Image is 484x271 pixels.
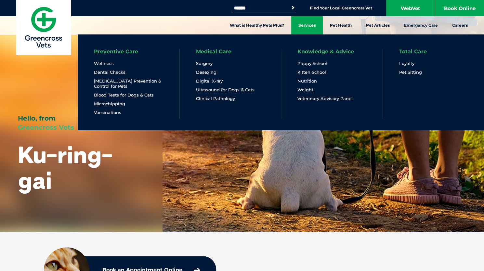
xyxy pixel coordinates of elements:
a: Pet Sitting [399,70,422,75]
a: Surgery [196,61,213,66]
a: Vaccinations [94,110,121,115]
a: Pet Articles [359,16,397,34]
a: Wellness [94,61,114,66]
button: Search [290,5,296,11]
a: Pet Health [323,16,359,34]
a: Dental Checks [94,70,125,75]
a: Total Care [399,49,427,54]
a: Clinical Pathology [196,96,235,101]
a: Services [291,16,323,34]
a: What is Healthy Pets Plus? [223,16,291,34]
a: [MEDICAL_DATA] Prevention & Control for Pets [94,78,163,89]
h1: Ku-ring-gai [18,142,145,193]
a: Medical Care [196,49,231,54]
a: Loyalty [399,61,414,66]
a: Knowledge & Advice [297,49,354,54]
a: Kitten School [297,70,326,75]
a: Desexing [196,70,216,75]
span: Hello, from [18,114,56,122]
a: Digital X-ray [196,78,223,84]
a: Nutrition [297,78,317,84]
a: Ultrasound for Dogs & Cats [196,87,255,93]
span: Greencross Vets [18,123,74,131]
a: Find Your Local Greencross Vet [310,6,372,11]
a: Blood Tests for Dogs & Cats [94,92,154,98]
a: Weight [297,87,313,93]
a: Veterinary Advisory Panel [297,96,353,101]
a: Careers [445,16,475,34]
a: Microchipping [94,101,125,107]
a: Preventive Care [94,49,138,54]
a: Puppy School [297,61,327,66]
a: Emergency Care [397,16,445,34]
